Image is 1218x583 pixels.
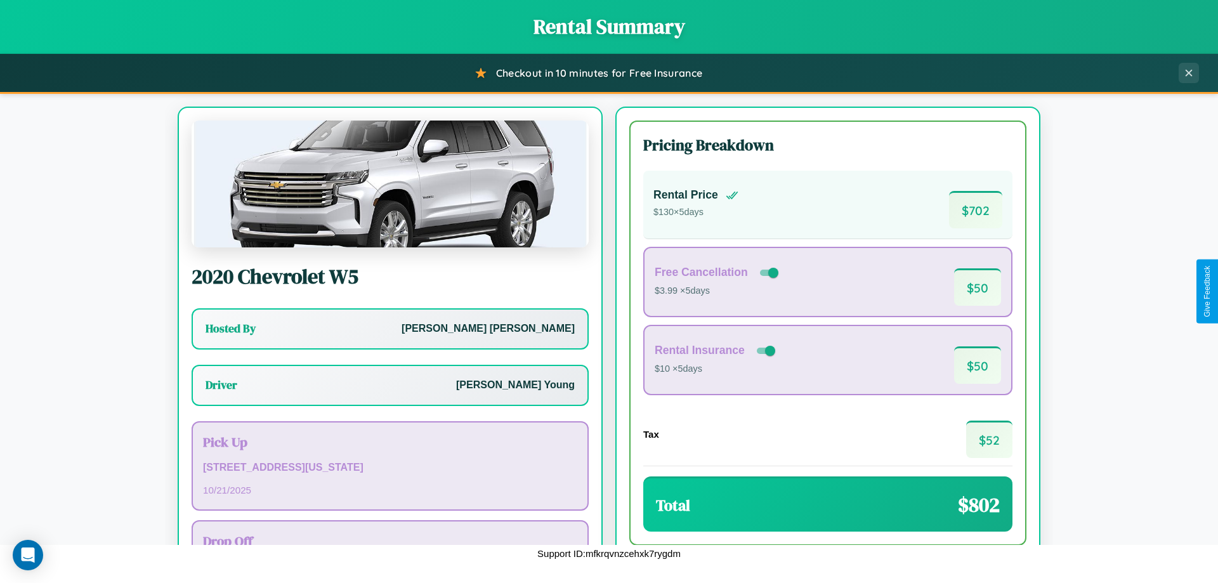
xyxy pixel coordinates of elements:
p: [PERSON_NAME] [PERSON_NAME] [402,320,575,338]
p: 10 / 21 / 2025 [203,481,577,499]
h3: Drop Off [203,532,577,550]
div: Give Feedback [1203,266,1212,317]
p: $10 × 5 days [655,361,778,377]
h4: Rental Insurance [655,344,745,357]
p: Support ID: mfkrqvnzcehxk7rygdm [537,545,681,562]
h3: Total [656,495,690,516]
img: Chevrolet W5 [192,121,589,247]
h2: 2020 Chevrolet W5 [192,263,589,291]
p: $ 130 × 5 days [653,204,738,221]
span: $ 50 [954,346,1001,384]
h3: Driver [206,377,237,393]
div: Open Intercom Messenger [13,540,43,570]
span: Checkout in 10 minutes for Free Insurance [496,67,702,79]
h1: Rental Summary [13,13,1205,41]
span: $ 802 [958,491,1000,519]
h4: Free Cancellation [655,266,748,279]
h4: Tax [643,429,659,440]
span: $ 50 [954,268,1001,306]
p: $3.99 × 5 days [655,283,781,299]
span: $ 52 [966,421,1012,458]
h3: Pick Up [203,433,577,451]
span: $ 702 [949,191,1002,228]
p: [STREET_ADDRESS][US_STATE] [203,459,577,477]
h3: Pricing Breakdown [643,134,1012,155]
h4: Rental Price [653,188,718,202]
p: [PERSON_NAME] Young [456,376,575,395]
h3: Hosted By [206,321,256,336]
